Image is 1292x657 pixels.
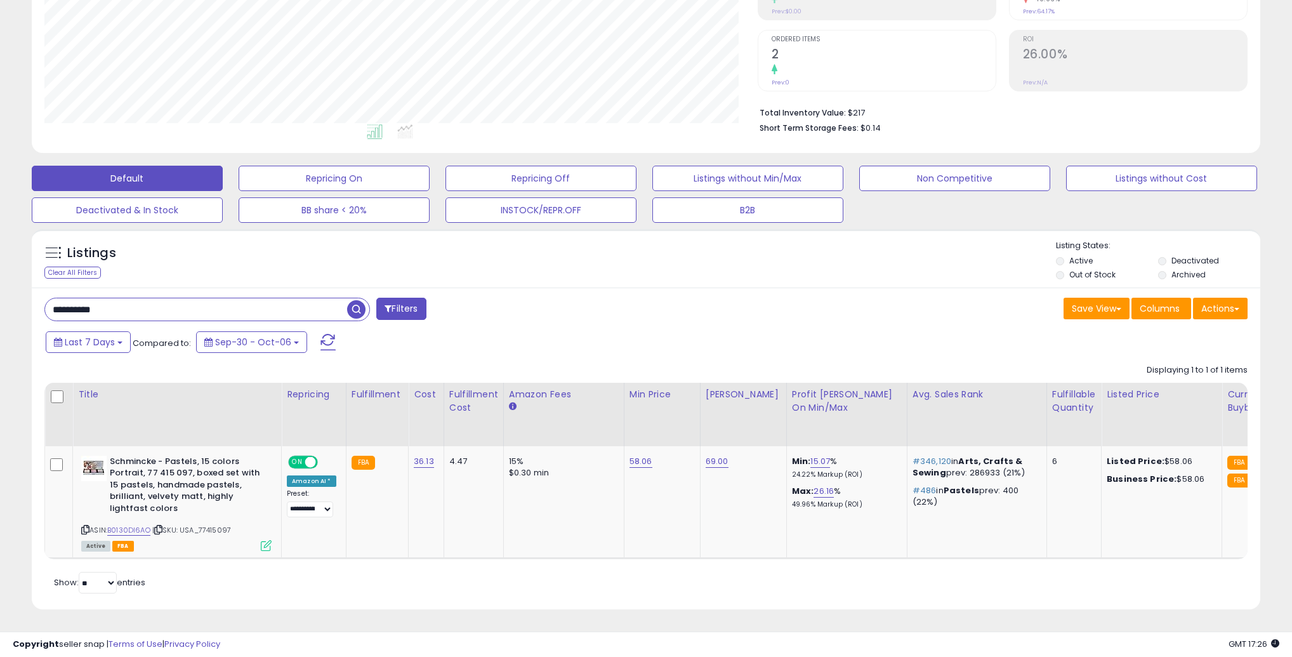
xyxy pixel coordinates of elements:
[67,244,116,262] h5: Listings
[1023,36,1247,43] span: ROI
[133,337,191,349] span: Compared to:
[1229,638,1279,650] span: 2025-10-14 17:26 GMT
[814,485,834,498] a: 26.16
[1107,473,1177,485] b: Business Price:
[1023,47,1247,64] h2: 26.00%
[913,455,1023,479] span: Arts, Crafts & Sewing
[414,388,438,401] div: Cost
[630,388,695,401] div: Min Price
[109,638,162,650] a: Terms of Use
[1069,269,1116,280] label: Out of Stock
[110,456,264,518] b: Schmincke - Pastels, 15 colors Portrait, 77 415 097, boxed set with 15 pastels, handmade pastels,...
[54,576,145,588] span: Show: entries
[287,489,336,518] div: Preset:
[1056,240,1260,252] p: Listing States:
[792,500,897,509] p: 49.96% Markup (ROI)
[509,456,614,467] div: 15%
[1069,255,1093,266] label: Active
[1107,456,1212,467] div: $58.06
[860,122,881,134] span: $0.14
[772,36,996,43] span: Ordered Items
[913,485,1037,508] p: in prev: 400 (22%)
[772,79,789,86] small: Prev: 0
[760,104,1239,119] li: $217
[913,456,1037,479] p: in prev: 286933 (21%)
[760,107,846,118] b: Total Inventory Value:
[913,484,937,496] span: #486
[706,455,728,468] a: 69.00
[1107,455,1164,467] b: Listed Price:
[46,331,131,353] button: Last 7 Days
[13,639,220,651] div: seller snap | |
[792,470,897,479] p: 24.22% Markup (ROI)
[1171,255,1219,266] label: Deactivated
[352,456,375,470] small: FBA
[152,525,231,535] span: | SKU: USA_77415097
[1147,364,1248,376] div: Displaying 1 to 1 of 1 items
[107,525,150,536] a: B0130DI6AO
[376,298,426,320] button: Filters
[81,456,107,481] img: 41xNa3G5P9L._SL40_.jpg
[786,383,907,446] th: The percentage added to the cost of goods (COGS) that forms the calculator for Min & Max prices.
[760,123,859,133] b: Short Term Storage Fees:
[792,388,902,415] div: Profit [PERSON_NAME] on Min/Max
[32,197,223,223] button: Deactivated & In Stock
[913,388,1041,401] div: Avg. Sales Rank
[196,331,307,353] button: Sep-30 - Oct-06
[32,166,223,191] button: Default
[1064,298,1130,319] button: Save View
[445,197,636,223] button: INSTOCK/REPR.OFF
[239,166,430,191] button: Repricing On
[449,388,498,415] div: Fulfillment Cost
[352,388,403,401] div: Fulfillment
[509,401,517,413] small: Amazon Fees.
[792,486,897,509] div: %
[772,8,801,15] small: Prev: $0.00
[859,166,1050,191] button: Non Competitive
[810,455,830,468] a: 15.07
[449,456,494,467] div: 4.47
[164,638,220,650] a: Privacy Policy
[913,455,951,467] span: #346,120
[652,166,843,191] button: Listings without Min/Max
[1023,79,1048,86] small: Prev: N/A
[792,485,814,497] b: Max:
[944,484,979,496] span: Pastels
[414,455,434,468] a: 36.13
[1107,388,1216,401] div: Listed Price
[792,456,897,479] div: %
[509,467,614,479] div: $0.30 min
[1140,302,1180,315] span: Columns
[1066,166,1257,191] button: Listings without Cost
[81,541,110,552] span: All listings currently available for purchase on Amazon
[316,456,336,467] span: OFF
[81,456,272,550] div: ASIN:
[13,638,59,650] strong: Copyright
[78,388,276,401] div: Title
[706,388,781,401] div: [PERSON_NAME]
[1227,456,1251,470] small: FBA
[1052,388,1096,415] div: Fulfillable Quantity
[1193,298,1248,319] button: Actions
[44,267,101,279] div: Clear All Filters
[112,541,134,552] span: FBA
[652,197,843,223] button: B2B
[1131,298,1191,319] button: Columns
[289,456,305,467] span: ON
[239,197,430,223] button: BB share < 20%
[630,455,652,468] a: 58.06
[1052,456,1091,467] div: 6
[65,336,115,348] span: Last 7 Days
[1171,269,1206,280] label: Archived
[287,388,341,401] div: Repricing
[772,47,996,64] h2: 2
[509,388,619,401] div: Amazon Fees
[1023,8,1055,15] small: Prev: 64.17%
[215,336,291,348] span: Sep-30 - Oct-06
[1227,474,1251,488] small: FBA
[287,475,336,487] div: Amazon AI *
[1107,474,1212,485] div: $58.06
[445,166,636,191] button: Repricing Off
[792,455,811,467] b: Min:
